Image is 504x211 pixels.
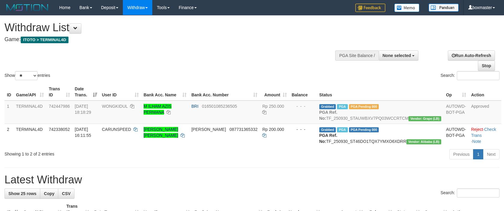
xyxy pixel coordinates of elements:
td: 1 [5,101,14,124]
h1: Withdraw List [5,22,330,34]
span: Vendor URL: https://dashboard.q2checkout.com/secure [408,116,441,121]
a: [PERSON_NAME] [PERSON_NAME] [144,127,178,138]
h4: Game: [5,37,330,43]
th: Game/API: activate to sort column ascending [14,83,46,101]
img: MOTION_logo.png [5,3,50,12]
h1: Latest Withdraw [5,174,499,186]
label: Search: [441,71,499,80]
td: 2 [5,124,14,147]
a: M ILHAM AZIS PERMANA [144,104,172,115]
th: Bank Acc. Number: activate to sort column ascending [189,83,260,101]
th: Action [469,83,501,101]
select: Showentries [15,71,38,80]
div: PGA Site Balance / [335,50,378,61]
input: Search: [457,188,499,197]
a: Previous [449,149,473,159]
td: TF_250930_STAUWBXV7PQ03WCCRTCM [317,101,444,124]
div: Showing 1 to 2 of 2 entries [5,149,205,157]
span: CARUNSPEED [102,127,131,132]
a: CSV [58,188,74,199]
td: TERMINAL4D [14,101,46,124]
img: Feedback.jpg [355,4,385,12]
a: Run Auto-Refresh [448,50,495,61]
th: Status [317,83,444,101]
td: · · [469,124,501,147]
span: None selected [383,53,411,58]
a: 1 [473,149,483,159]
a: Copy [40,188,58,199]
span: Rp 200.000 [262,127,284,132]
div: - - - [292,103,314,109]
span: Marked by boxpeb [337,104,348,109]
span: Copy 016501085236505 to clipboard [202,104,237,109]
td: TF_250930_ST46DO1TQX7YMXO6XDRR [317,124,444,147]
span: Rp 250.000 [262,104,284,109]
th: User ID: activate to sort column ascending [99,83,141,101]
th: Op: activate to sort column ascending [444,83,469,101]
span: ITOTO > TERMINAL4D [21,37,68,43]
span: Grabbed [319,127,336,132]
span: PGA Pending [349,104,379,109]
span: [DATE] 16:11:55 [75,127,91,138]
span: [PERSON_NAME] [191,127,226,132]
td: AUTOWD-BOT-PGA [444,124,469,147]
div: - - - [292,126,314,132]
td: AUTOWD-BOT-PGA [444,101,469,124]
span: Vendor URL: https://dashboard.q2checkout.com/secure [406,139,441,144]
button: None selected [379,50,419,61]
th: Date Trans.: activate to sort column ascending [72,83,99,101]
a: Next [483,149,499,159]
th: Bank Acc. Name: activate to sort column ascending [141,83,189,101]
span: WONGKIDUL [102,104,128,109]
span: Marked by boxzainul [337,127,348,132]
span: Grabbed [319,104,336,109]
span: BRI [191,104,198,109]
th: Balance [289,83,317,101]
a: Stop [478,61,495,71]
td: Approved [469,101,501,124]
span: Copy [44,191,54,196]
th: Trans ID: activate to sort column ascending [46,83,72,101]
span: PGA Pending [349,127,379,132]
img: Button%20Memo.svg [394,4,420,12]
td: TERMINAL4D [14,124,46,147]
a: Reject [471,127,483,132]
b: PGA Ref. No: [319,133,337,144]
input: Search: [457,71,499,80]
img: panduan.png [429,4,459,12]
a: Check Trans [471,127,496,138]
span: CSV [62,191,71,196]
a: Note [472,139,481,144]
span: 742447986 [49,104,70,109]
span: [DATE] 18:18:29 [75,104,91,115]
th: ID [5,83,14,101]
label: Search: [441,188,499,197]
b: PGA Ref. No: [319,110,337,121]
th: Amount: activate to sort column ascending [260,83,289,101]
span: 742338052 [49,127,70,132]
label: Show entries [5,71,50,80]
span: Copy 087731365332 to clipboard [229,127,257,132]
